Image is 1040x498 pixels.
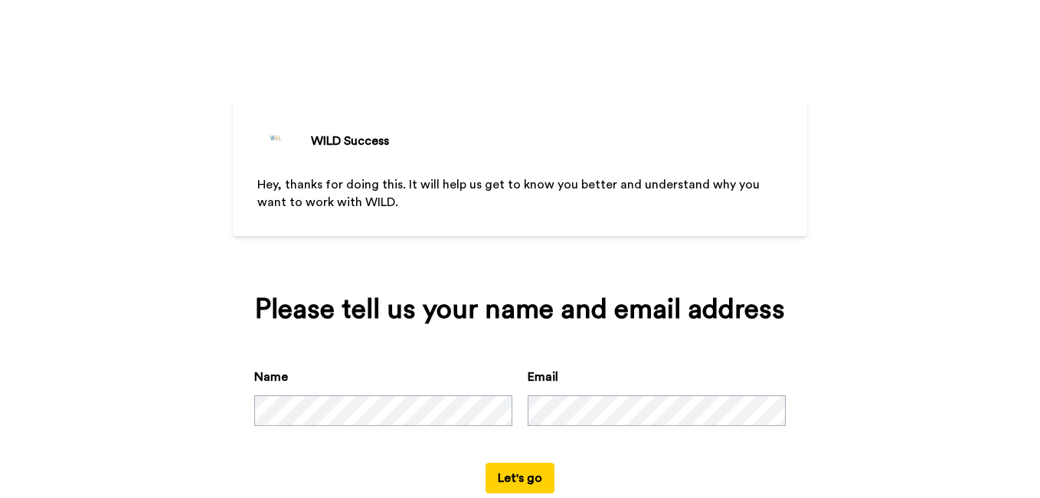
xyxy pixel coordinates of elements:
[486,463,554,493] button: Let's go
[528,368,558,386] label: Email
[254,368,288,386] label: Name
[311,132,389,150] div: WILD Success
[254,294,786,325] div: Please tell us your name and email address
[257,179,763,208] span: Hey, thanks for doing this. It will help us get to know you better and understand why you want to...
